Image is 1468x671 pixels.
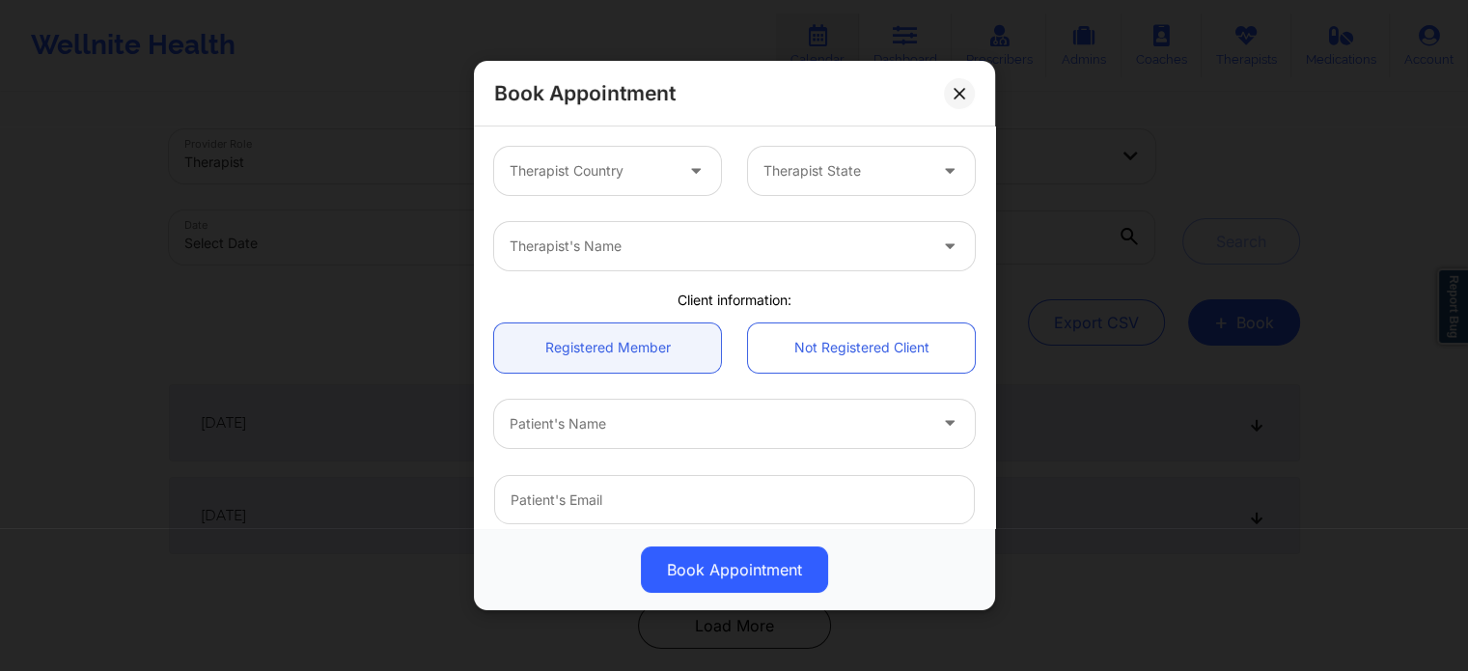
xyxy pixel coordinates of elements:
a: Registered Member [494,323,721,373]
h2: Book Appointment [494,80,676,106]
button: Book Appointment [641,546,828,593]
a: Not Registered Client [748,323,975,373]
input: Patient's Email [494,475,975,524]
div: Client information: [481,291,988,310]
